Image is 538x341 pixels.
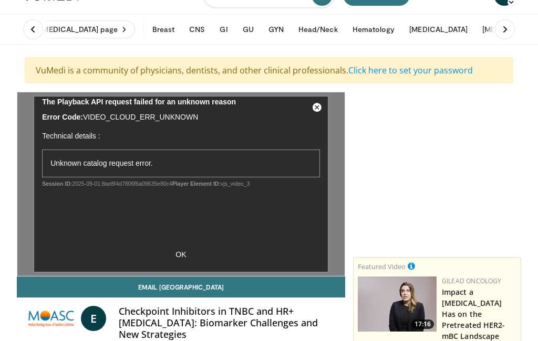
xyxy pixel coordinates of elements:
h4: Checkpoint Inhibitors in TNBC and HR+ [MEDICAL_DATA]: Biomarker Challenges and New Strategies [119,306,337,340]
a: E [81,306,106,331]
button: Hematology [346,19,401,40]
a: Gilead Oncology [442,276,502,285]
small: Featured Video [358,262,406,271]
a: Click here to set your password [348,65,473,76]
button: CNS [183,19,211,40]
button: GU [236,19,260,40]
a: Impact a [MEDICAL_DATA] Has on the Pretreated HER2- mBC Landscape [442,287,505,341]
a: Email [GEOGRAPHIC_DATA] [17,276,345,297]
img: The Medical Oncology Association of Southern California (MOASC) [25,306,77,331]
button: GI [213,19,234,40]
span: 17:16 [411,319,434,329]
button: GYN [262,19,290,40]
a: 17:16 [358,276,437,332]
div: VuMedi is a community of physicians, dentists, and other clinical professionals. [25,57,513,83]
button: Head/Neck [292,19,344,40]
button: [MEDICAL_DATA] [403,19,474,40]
img: 37b1f331-dad8-42d1-a0d6-86d758bc13f3.png.150x105_q85_crop-smart_upscale.png [358,276,437,332]
video-js: Video Player [17,92,345,276]
a: Visit [MEDICAL_DATA] page [17,20,135,38]
button: Breast [146,19,181,40]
